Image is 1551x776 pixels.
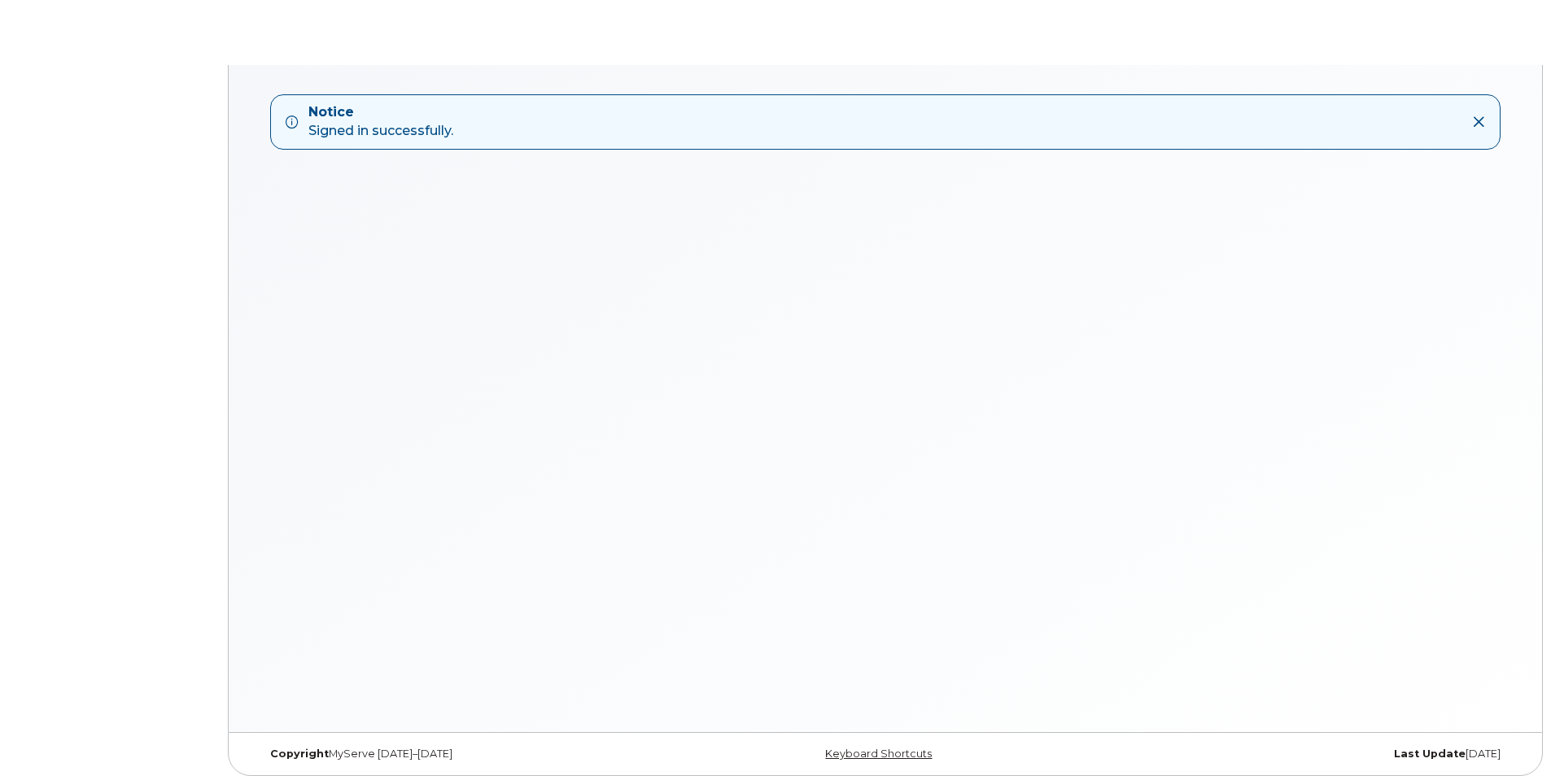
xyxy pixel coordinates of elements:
a: Keyboard Shortcuts [825,748,932,760]
strong: Last Update [1394,748,1466,760]
div: [DATE] [1094,748,1513,761]
div: MyServe [DATE]–[DATE] [258,748,676,761]
strong: Notice [308,103,453,122]
div: Signed in successfully. [308,103,453,141]
strong: Copyright [270,748,329,760]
